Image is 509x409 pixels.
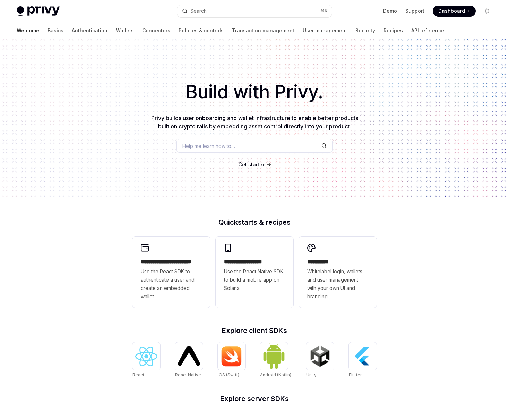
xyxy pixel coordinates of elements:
img: Flutter [352,345,374,367]
span: Dashboard [438,8,465,15]
a: Authentication [72,22,107,39]
a: UnityUnity [306,342,334,378]
button: Open search [177,5,332,17]
span: iOS (Swift) [218,372,239,377]
a: Get started [238,161,266,168]
img: light logo [17,6,60,16]
img: React [135,347,157,366]
span: Privy builds user onboarding and wallet infrastructure to enable better products built on crypto ... [151,115,358,130]
span: ⌘ K [320,8,328,14]
h2: Explore server SDKs [132,395,377,402]
h2: Explore client SDKs [132,327,377,334]
h2: Quickstarts & recipes [132,219,377,226]
span: Unity [306,372,317,377]
a: User management [303,22,347,39]
div: Search... [190,7,210,15]
a: **** *****Whitelabel login, wallets, and user management with your own UI and branding. [299,237,377,308]
span: Use the React SDK to authenticate a user and create an embedded wallet. [141,267,202,301]
a: Connectors [142,22,170,39]
img: Unity [309,345,331,367]
a: Security [355,22,375,39]
a: Basics [48,22,63,39]
h1: Build with Privy. [11,78,498,106]
a: Welcome [17,22,39,39]
img: React Native [178,346,200,366]
a: Recipes [383,22,403,39]
a: React NativeReact Native [175,342,203,378]
span: Android (Kotlin) [260,372,291,377]
a: Transaction management [232,22,294,39]
a: iOS (Swift)iOS (Swift) [218,342,245,378]
a: Demo [383,8,397,15]
a: ReactReact [132,342,160,378]
a: Policies & controls [179,22,224,39]
a: FlutterFlutter [349,342,377,378]
a: Dashboard [433,6,476,17]
img: iOS (Swift) [221,346,243,367]
a: Android (Kotlin)Android (Kotlin) [260,342,291,378]
span: React [132,372,144,377]
a: Wallets [116,22,134,39]
a: API reference [411,22,444,39]
span: Flutter [349,372,362,377]
span: Help me learn how to… [182,142,235,150]
button: Toggle dark mode [481,6,492,17]
span: Get started [238,161,266,167]
a: **** **** **** ***Use the React Native SDK to build a mobile app on Solana. [216,237,293,308]
a: Support [405,8,424,15]
span: Whitelabel login, wallets, and user management with your own UI and branding. [307,267,368,301]
span: Use the React Native SDK to build a mobile app on Solana. [224,267,285,292]
span: React Native [175,372,201,377]
img: Android (Kotlin) [263,343,285,369]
